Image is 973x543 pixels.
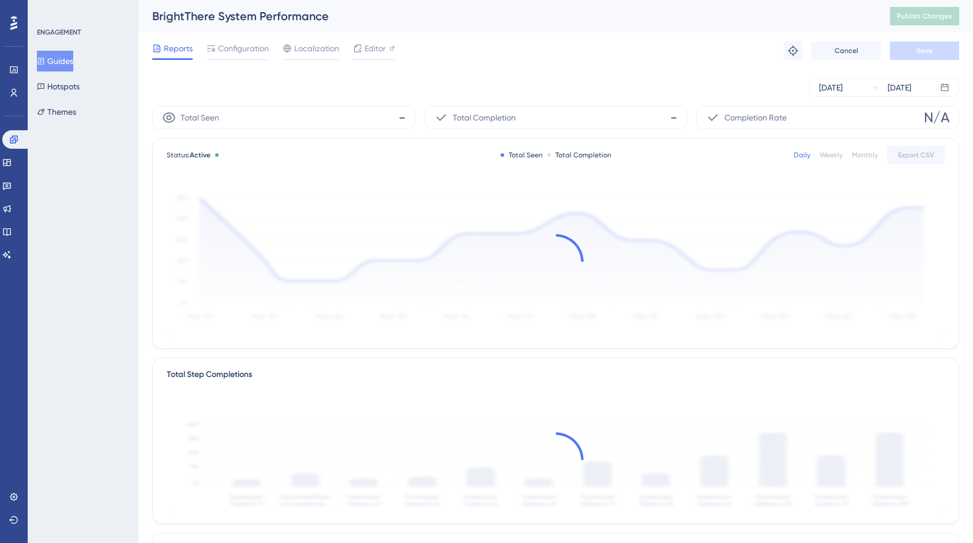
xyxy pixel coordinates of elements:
span: Publish Changes [897,12,952,21]
div: Daily [794,150,810,160]
div: Total Step Completions [167,368,252,382]
div: Total Seen [501,150,543,160]
div: [DATE] [819,81,843,95]
span: Total Completion [453,111,516,125]
button: Publish Changes [890,7,959,25]
span: Export CSV [898,150,934,160]
button: Export CSV [887,146,945,164]
div: BrightThere System Performance [152,8,861,24]
span: Reports [164,42,193,55]
div: ENGAGEMENT [37,28,81,37]
div: Monthly [852,150,878,160]
span: - [399,108,405,127]
span: Localization [294,42,339,55]
button: Cancel [812,42,881,60]
span: Cancel [835,46,858,55]
span: Active [190,151,211,159]
span: N/A [924,108,949,127]
span: Editor [365,42,386,55]
div: Weekly [820,150,843,160]
span: - [670,108,677,127]
button: Hotspots [37,76,80,97]
span: Save [916,46,933,55]
button: Guides [37,51,73,71]
span: Status: [167,150,211,160]
button: Save [890,42,959,60]
button: Themes [37,101,76,122]
div: [DATE] [888,81,911,95]
span: Total Seen [181,111,219,125]
div: Total Completion [547,150,611,160]
span: Configuration [218,42,269,55]
span: Completion Rate [724,111,787,125]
